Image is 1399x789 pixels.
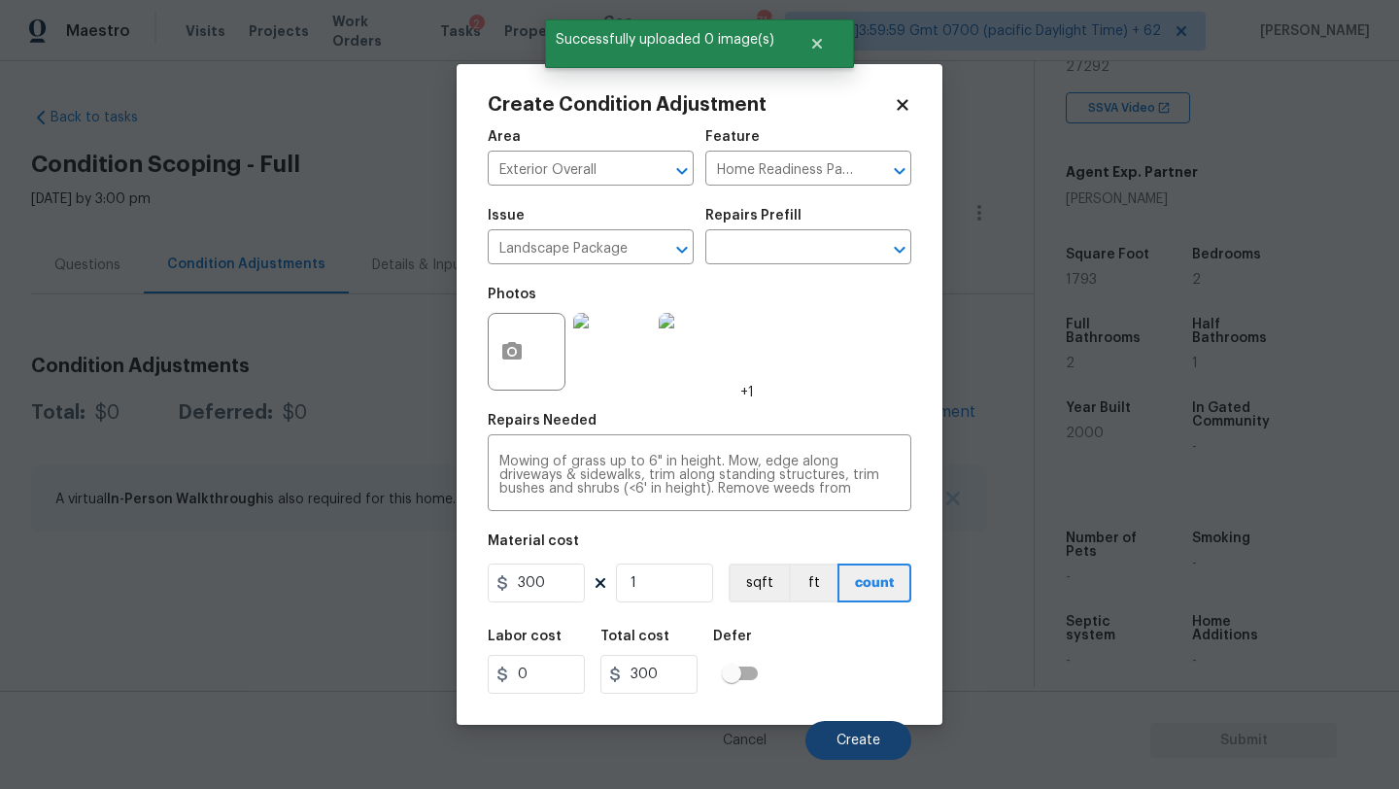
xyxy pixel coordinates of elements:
[785,24,849,63] button: Close
[705,209,802,223] h5: Repairs Prefill
[886,157,913,185] button: Open
[488,95,894,115] h2: Create Condition Adjustment
[488,209,525,223] h5: Issue
[668,157,696,185] button: Open
[805,721,911,760] button: Create
[837,564,911,602] button: count
[545,19,785,60] span: Successfully uploaded 0 image(s)
[836,734,880,748] span: Create
[692,721,798,760] button: Cancel
[488,130,521,144] h5: Area
[600,630,669,643] h5: Total cost
[789,564,837,602] button: ft
[705,130,760,144] h5: Feature
[488,630,562,643] h5: Labor cost
[723,734,767,748] span: Cancel
[713,630,752,643] h5: Defer
[729,564,789,602] button: sqft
